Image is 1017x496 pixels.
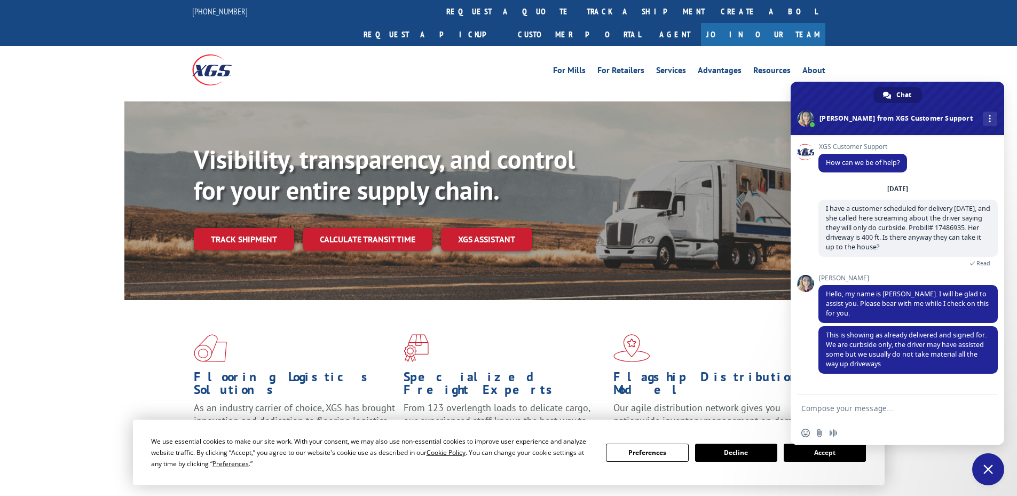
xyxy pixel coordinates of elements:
p: From 123 overlength loads to delicate cargo, our experienced staff knows the best way to move you... [404,401,605,449]
a: Track shipment [194,228,294,250]
a: Resources [753,66,791,78]
button: Decline [695,444,777,462]
span: [PERSON_NAME] [818,274,998,282]
img: xgs-icon-flagship-distribution-model-red [613,334,650,362]
a: Calculate transit time [303,228,432,251]
a: [PHONE_NUMBER] [192,6,248,17]
span: XGS Customer Support [818,143,907,151]
span: Audio message [829,429,838,437]
a: Close chat [972,453,1004,485]
img: xgs-icon-focused-on-flooring-red [404,334,429,362]
h1: Flooring Logistics Solutions [194,371,396,401]
span: Chat [896,87,911,103]
h1: Specialized Freight Experts [404,371,605,401]
a: Customer Portal [510,23,649,46]
span: This is showing as already delivered and signed for. We are curbside only, the driver may have as... [826,330,987,368]
span: How can we be of help? [826,158,900,167]
span: As an industry carrier of choice, XGS has brought innovation and dedication to flooring logistics... [194,401,395,439]
span: I have a customer scheduled for delivery [DATE], and she called here screaming about the driver s... [826,204,990,251]
span: Our agile distribution network gives you nationwide inventory management on demand. [613,401,810,427]
a: For Retailers [597,66,644,78]
span: Preferences [212,459,249,468]
span: Insert an emoji [801,429,810,437]
h1: Flagship Distribution Model [613,371,815,401]
textarea: Compose your message... [801,395,972,421]
span: Cookie Policy [427,448,466,457]
a: Agent [649,23,701,46]
a: Advantages [698,66,742,78]
a: About [802,66,825,78]
a: For Mills [553,66,586,78]
div: [DATE] [887,186,908,192]
span: Hello, my name is [PERSON_NAME]. I will be glad to assist you. Please bear with me while I check ... [826,289,989,318]
img: xgs-icon-total-supply-chain-intelligence-red [194,334,227,362]
a: Chat [873,87,922,103]
button: Accept [784,444,866,462]
span: Send a file [815,429,824,437]
a: Join Our Team [701,23,825,46]
div: We use essential cookies to make our site work. With your consent, we may also use non-essential ... [151,436,593,469]
div: Cookie Consent Prompt [133,420,885,485]
a: Services [656,66,686,78]
a: XGS ASSISTANT [441,228,532,251]
a: Request a pickup [356,23,510,46]
span: Read [976,259,990,267]
b: Visibility, transparency, and control for your entire supply chain. [194,143,575,207]
button: Preferences [606,444,688,462]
